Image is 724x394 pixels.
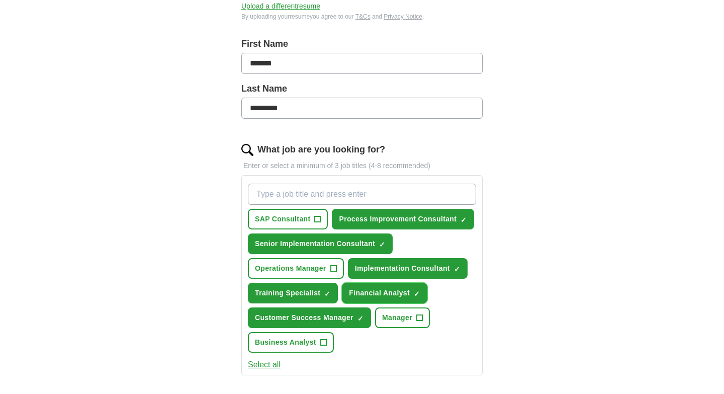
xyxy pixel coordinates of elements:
[241,82,483,96] label: Last Name
[382,312,412,323] span: Manager
[248,332,334,353] button: Business Analyst
[241,144,253,156] img: search.png
[375,307,430,328] button: Manager
[355,263,450,274] span: Implementation Consultant
[248,184,476,205] input: Type a job title and press enter
[357,314,364,323] span: ✓
[355,13,371,20] a: T&Cs
[255,312,353,323] span: Customer Success Manager
[255,263,326,274] span: Operations Manager
[342,283,427,303] button: Financial Analyst✓
[324,290,330,298] span: ✓
[241,37,483,51] label: First Name
[248,307,371,328] button: Customer Success Manager✓
[241,12,483,21] div: By uploading your resume you agree to our and .
[379,241,385,249] span: ✓
[332,209,474,229] button: Process Improvement Consultant✓
[255,337,316,348] span: Business Analyst
[255,214,310,224] span: SAP Consultant
[248,283,338,303] button: Training Specialist✓
[248,209,328,229] button: SAP Consultant
[414,290,420,298] span: ✓
[255,288,320,298] span: Training Specialist
[255,239,375,249] span: Senior Implementation Consultant
[248,233,393,254] button: Senior Implementation Consultant✓
[248,359,281,371] button: Select all
[461,216,467,224] span: ✓
[454,265,460,273] span: ✓
[248,258,344,279] button: Operations Manager
[348,258,468,279] button: Implementation Consultant✓
[339,214,457,224] span: Process Improvement Consultant
[241,161,483,171] p: Enter or select a minimum of 3 job titles (4-8 recommended)
[384,13,422,20] a: Privacy Notice
[257,143,385,156] label: What job are you looking for?
[349,288,410,298] span: Financial Analyst
[241,1,320,12] button: Upload a differentresume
